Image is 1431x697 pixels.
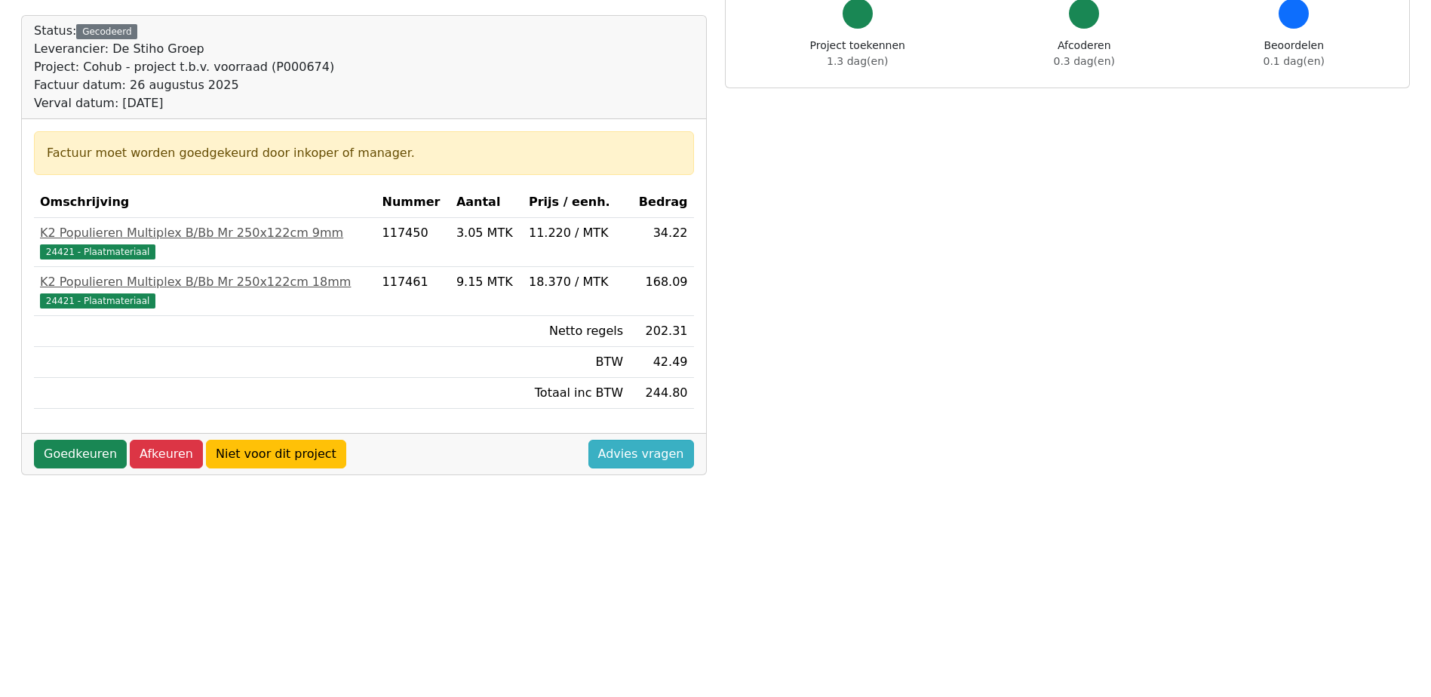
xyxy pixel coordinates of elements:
[34,76,334,94] div: Factuur datum: 26 augustus 2025
[523,378,629,409] td: Totaal inc BTW
[376,267,450,316] td: 117461
[529,273,623,291] div: 18.370 / MTK
[1054,55,1115,67] span: 0.3 dag(en)
[40,273,370,291] div: K2 Populieren Multiplex B/Bb Mr 250x122cm 18mm
[629,267,693,316] td: 168.09
[629,187,693,218] th: Bedrag
[206,440,346,468] a: Niet voor dit project
[34,58,334,76] div: Project: Cohub - project t.b.v. voorraad (P000674)
[629,218,693,267] td: 34.22
[588,440,694,468] a: Advies vragen
[1264,55,1325,67] span: 0.1 dag(en)
[629,347,693,378] td: 42.49
[40,244,155,259] span: 24421 - Plaatmateriaal
[76,24,137,39] div: Gecodeerd
[40,273,370,309] a: K2 Populieren Multiplex B/Bb Mr 250x122cm 18mm24421 - Plaatmateriaal
[34,187,376,218] th: Omschrijving
[629,378,693,409] td: 244.80
[456,273,517,291] div: 9.15 MTK
[810,38,905,69] div: Project toekennen
[34,440,127,468] a: Goedkeuren
[827,55,888,67] span: 1.3 dag(en)
[376,218,450,267] td: 117450
[34,40,334,58] div: Leverancier: De Stiho Groep
[523,316,629,347] td: Netto regels
[529,224,623,242] div: 11.220 / MTK
[34,22,334,112] div: Status:
[47,144,681,162] div: Factuur moet worden goedgekeurd door inkoper of manager.
[1264,38,1325,69] div: Beoordelen
[130,440,203,468] a: Afkeuren
[40,224,370,242] div: K2 Populieren Multiplex B/Bb Mr 250x122cm 9mm
[523,347,629,378] td: BTW
[523,187,629,218] th: Prijs / eenh.
[376,187,450,218] th: Nummer
[40,293,155,309] span: 24421 - Plaatmateriaal
[34,94,334,112] div: Verval datum: [DATE]
[450,187,523,218] th: Aantal
[40,224,370,260] a: K2 Populieren Multiplex B/Bb Mr 250x122cm 9mm24421 - Plaatmateriaal
[1054,38,1115,69] div: Afcoderen
[456,224,517,242] div: 3.05 MTK
[629,316,693,347] td: 202.31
